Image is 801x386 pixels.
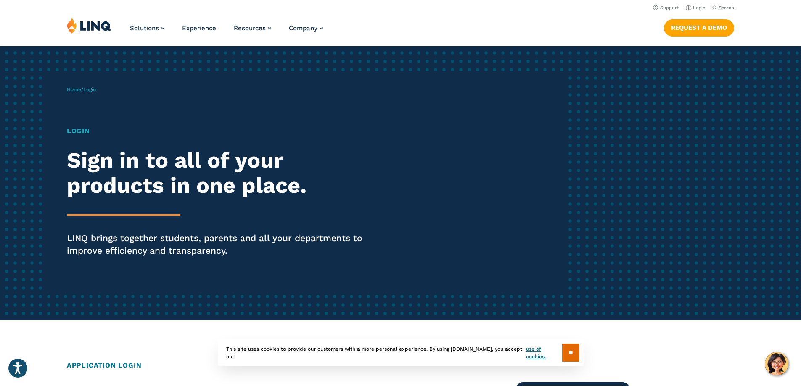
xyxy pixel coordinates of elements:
button: Open Search Bar [712,5,734,11]
h2: Sign in to all of your products in one place. [67,148,375,198]
nav: Button Navigation [664,18,734,36]
a: Solutions [130,24,164,32]
img: LINQ | K‑12 Software [67,18,111,34]
nav: Primary Navigation [130,18,323,45]
span: Company [289,24,317,32]
a: Experience [182,24,216,32]
span: Resources [234,24,266,32]
div: This site uses cookies to provide our customers with a more personal experience. By using [DOMAIN... [218,339,584,366]
span: Solutions [130,24,159,32]
span: Search [719,5,734,11]
a: Resources [234,24,271,32]
a: use of cookies. [526,345,562,360]
a: Request a Demo [664,19,734,36]
a: Login [686,5,706,11]
span: / [67,87,96,92]
button: Hello, have a question? Let’s chat. [765,352,788,375]
span: Login [83,87,96,92]
h1: Login [67,126,375,136]
a: Company [289,24,323,32]
a: Support [653,5,679,11]
p: LINQ brings together students, parents and all your departments to improve efficiency and transpa... [67,232,375,257]
a: Home [67,87,81,92]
